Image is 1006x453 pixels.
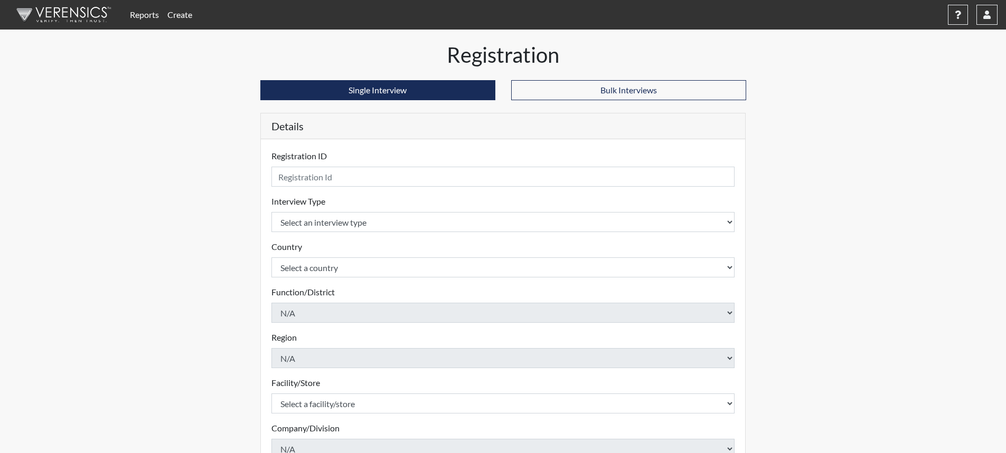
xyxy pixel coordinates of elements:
[271,195,325,208] label: Interview Type
[271,167,735,187] input: Insert a Registration ID, which needs to be a unique alphanumeric value for each interviewee
[260,80,495,100] button: Single Interview
[271,422,340,435] label: Company/Division
[271,240,302,253] label: Country
[511,80,746,100] button: Bulk Interviews
[261,113,746,139] h5: Details
[271,286,335,298] label: Function/District
[163,4,196,25] a: Create
[271,377,320,389] label: Facility/Store
[271,331,297,344] label: Region
[260,42,746,68] h1: Registration
[126,4,163,25] a: Reports
[271,150,327,162] label: Registration ID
